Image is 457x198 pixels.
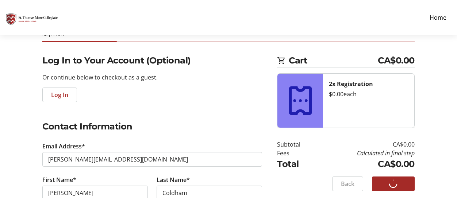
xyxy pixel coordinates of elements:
td: Total [277,158,316,171]
span: Log In [51,90,68,99]
td: CA$0.00 [317,158,415,171]
h2: Log In to Your Account (Optional) [42,54,262,67]
label: First Name* [42,175,76,184]
img: St. Thomas More Collegiate #2's Logo [6,3,58,32]
td: Fees [277,149,316,158]
button: Log In [42,88,77,102]
span: Cart [289,54,378,67]
h2: Contact Information [42,120,262,133]
label: Last Name* [157,175,190,184]
td: CA$0.00 [317,140,415,149]
a: Home [425,11,451,24]
div: $0.00 each [329,90,408,98]
td: Calculated in final step [317,149,415,158]
span: CA$0.00 [378,54,415,67]
label: Email Address* [42,142,85,151]
p: Or continue below to checkout as a guest. [42,73,262,82]
strong: 2x Registration [329,80,373,88]
td: Subtotal [277,140,316,149]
